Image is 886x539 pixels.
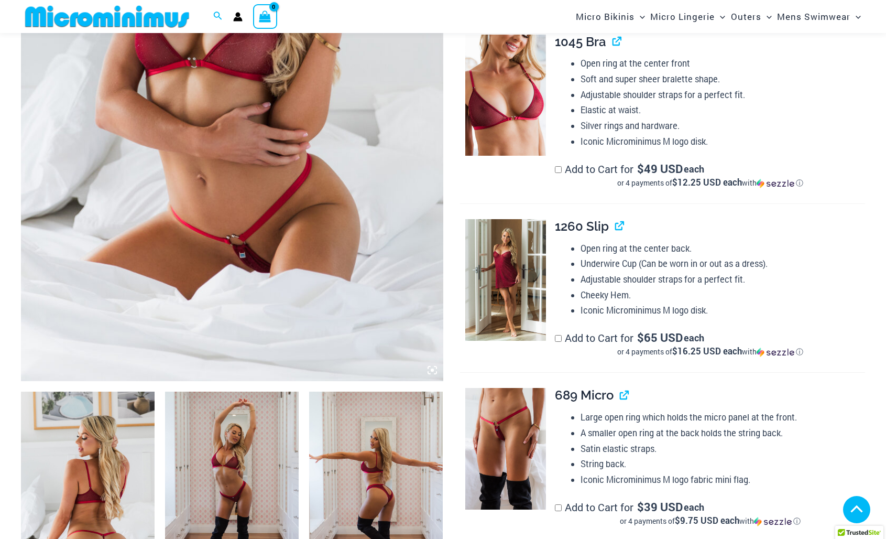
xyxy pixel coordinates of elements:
li: Open ring at the center back. [581,241,865,256]
img: Sezzle [754,517,792,526]
img: Guilty Pleasures Red 1260 Slip [465,219,546,341]
a: Mens SwimwearMenu ToggleMenu Toggle [774,3,863,30]
li: A smaller open ring at the back holds the string back. [581,425,865,441]
li: Underwire Cup (Can be worn in or out as a dress). [581,256,865,272]
span: 1260 Slip [555,219,609,234]
img: Guilty Pleasures Red 1045 Bra [465,35,546,156]
label: Add to Cart for [555,500,865,526]
img: MM SHOP LOGO FLAT [21,5,193,28]
span: $16.25 USD each [672,345,742,357]
img: Sezzle [757,179,794,188]
li: Large open ring which holds the micro panel at the front. [581,409,865,425]
span: each [684,164,704,174]
span: 39 USD [637,502,683,512]
span: $9.75 USD each [675,514,739,526]
span: Outers [731,3,761,30]
li: Adjustable shoulder straps for a perfect fit. [581,87,865,103]
label: Add to Cart for [555,331,865,357]
a: View Shopping Cart, empty [253,4,277,28]
img: Guilty Pleasures Red 689 Micro [465,388,546,510]
label: Add to Cart for [555,162,865,188]
div: or 4 payments of with [555,178,865,188]
span: each [684,502,704,512]
span: Mens Swimwear [777,3,850,30]
li: Soft and super sheer bralette shape. [581,71,865,87]
li: Satin elastic straps. [581,441,865,457]
div: or 4 payments of$12.25 USD eachwithSezzle Click to learn more about Sezzle [555,178,865,188]
div: or 4 payments of with [555,516,865,526]
li: String back. [581,456,865,472]
a: Account icon link [233,12,243,21]
span: Micro Bikinis [576,3,635,30]
input: Add to Cart for$49 USD eachor 4 payments of$12.25 USD eachwithSezzle Click to learn more about Se... [555,166,562,173]
span: Menu Toggle [850,3,861,30]
span: 65 USD [637,332,683,343]
li: Silver rings and hardware. [581,118,865,134]
input: Add to Cart for$39 USD eachor 4 payments of$9.75 USD eachwithSezzle Click to learn more about Sezzle [555,504,562,511]
input: Add to Cart for$65 USD eachor 4 payments of$16.25 USD eachwithSezzle Click to learn more about Se... [555,335,562,342]
img: Sezzle [757,348,794,357]
li: Cheeky Hem. [581,287,865,303]
div: or 4 payments of$9.75 USD eachwithSezzle Click to learn more about Sezzle [555,516,865,526]
span: 49 USD [637,164,683,174]
span: 1045 Bra [555,34,606,49]
span: $ [637,330,644,345]
li: Iconic Microminimus M logo disk. [581,134,865,149]
span: 689 Micro [555,387,614,403]
li: Iconic Microminimus M logo disk. [581,303,865,318]
span: Menu Toggle [635,3,645,30]
span: Micro Lingerie [650,3,715,30]
span: Menu Toggle [761,3,772,30]
a: Search icon link [213,10,223,24]
span: $ [637,499,644,514]
nav: Site Navigation [572,2,865,31]
li: Elastic at waist. [581,102,865,118]
a: Micro LingerieMenu ToggleMenu Toggle [648,3,728,30]
li: Iconic Microminimus M logo fabric mini flag. [581,472,865,488]
li: Adjustable shoulder straps for a perfect fit. [581,272,865,287]
span: each [684,332,704,343]
div: or 4 payments of with [555,347,865,357]
span: $12.25 USD each [672,176,742,188]
li: Open ring at the center front [581,56,865,71]
a: Micro BikinisMenu ToggleMenu Toggle [573,3,648,30]
div: or 4 payments of$16.25 USD eachwithSezzle Click to learn more about Sezzle [555,347,865,357]
a: OutersMenu ToggleMenu Toggle [728,3,774,30]
span: Menu Toggle [715,3,725,30]
span: $ [637,161,644,176]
